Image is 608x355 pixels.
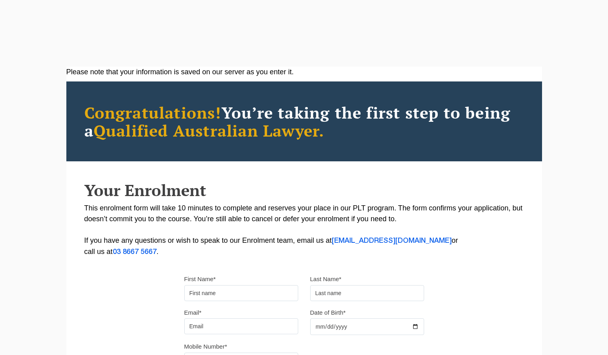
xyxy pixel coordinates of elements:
label: Email* [184,309,201,317]
div: Please note that your information is saved on our server as you enter it. [66,67,542,77]
input: Last name [310,285,424,301]
span: Qualified Australian Lawyer. [94,120,325,141]
a: [EMAIL_ADDRESS][DOMAIN_NAME] [332,238,452,244]
h2: You’re taking the first step to being a [84,103,524,139]
a: 03 8667 5667 [113,249,157,255]
h2: Your Enrolment [84,181,524,199]
label: Date of Birth* [310,309,346,317]
label: Mobile Number* [184,343,227,351]
label: First Name* [184,275,216,283]
span: Congratulations! [84,102,221,123]
input: Email [184,318,298,334]
label: Last Name* [310,275,341,283]
p: This enrolment form will take 10 minutes to complete and reserves your place in our PLT program. ... [84,203,524,258]
input: First name [184,285,298,301]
